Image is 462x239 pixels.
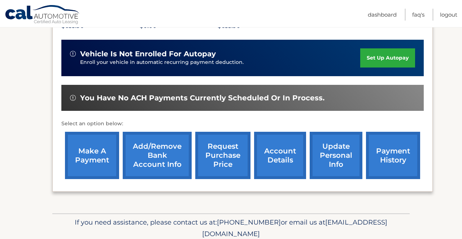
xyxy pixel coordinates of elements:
a: Cal Automotive [5,5,80,26]
a: update personal info [310,132,362,179]
span: [EMAIL_ADDRESS][DOMAIN_NAME] [202,218,387,238]
a: set up autopay [360,48,415,68]
img: alert-white.svg [70,95,76,101]
p: Enroll your vehicle in automatic recurring payment deduction. [80,58,360,66]
a: Add/Remove bank account info [123,132,192,179]
a: FAQ's [412,9,424,21]
a: account details [254,132,306,179]
a: payment history [366,132,420,179]
p: Select an option below: [61,119,424,128]
a: request purchase price [195,132,250,179]
a: Logout [440,9,457,21]
a: Dashboard [368,9,397,21]
img: alert-white.svg [70,51,76,57]
span: [PHONE_NUMBER] [217,218,281,226]
span: You have no ACH payments currently scheduled or in process. [80,94,324,103]
a: make a payment [65,132,119,179]
span: vehicle is not enrolled for autopay [80,49,216,58]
